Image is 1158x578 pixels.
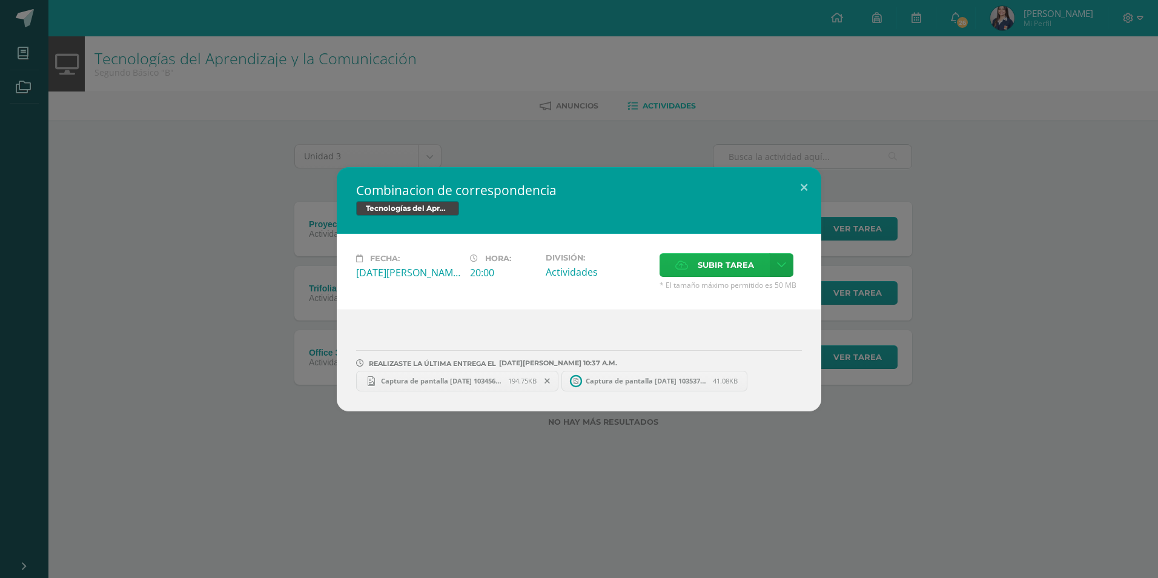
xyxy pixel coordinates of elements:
span: Remover entrega [537,374,558,388]
a: Captura de pantalla [DATE] 103456.png 194.75KB [356,371,558,391]
span: Hora: [485,254,511,263]
span: Fecha: [370,254,400,263]
a: Captura de pantalla [DATE] 103537.png 41.08KB [561,371,748,391]
span: Subir tarea [698,254,754,276]
span: Tecnologías del Aprendizaje y la Comunicación [356,201,459,216]
span: Captura de pantalla [DATE] 103456.png [375,376,508,385]
span: Captura de pantalla [DATE] 103537.png [580,376,713,385]
span: REALIZASTE LA ÚLTIMA ENTREGA EL [369,359,496,368]
h2: Combinacion de correspondencia [356,182,802,199]
div: 20:00 [470,266,536,279]
div: Actividades [546,265,650,279]
button: Close (Esc) [787,167,821,208]
label: División: [546,253,650,262]
span: 194.75KB [508,376,537,385]
span: * El tamaño máximo permitido es 50 MB [660,280,802,290]
div: [DATE][PERSON_NAME] [356,266,460,279]
span: 41.08KB [713,376,738,385]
